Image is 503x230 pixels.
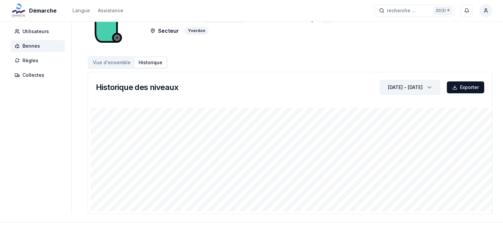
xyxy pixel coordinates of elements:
a: Bennes [11,40,67,52]
a: Utilisateurs [11,25,67,37]
h3: Historique des niveaux [96,82,179,93]
div: [DATE] - [DATE] [388,84,423,91]
span: recherche ... [387,7,416,14]
span: Utilisateurs [22,28,49,35]
button: Exporter [447,81,484,93]
p: Secteur [150,27,179,35]
a: Règles [11,55,67,67]
button: recherche ...Ctrl+K [375,5,454,17]
div: Yverdon [184,27,209,35]
button: Vue d'ensemble [89,57,135,68]
a: Assistance [98,7,123,15]
span: Démarche [29,7,57,15]
span: Règles [22,57,38,64]
a: Démarche [11,7,59,15]
button: Langue [72,7,90,15]
div: Langue [72,7,90,14]
a: Collectes [11,69,67,81]
button: [DATE] - [DATE] [380,80,440,95]
button: Historique [135,57,166,68]
img: Démarche Logo [11,3,26,19]
span: Bennes [22,43,40,49]
span: Collectes [22,72,44,78]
